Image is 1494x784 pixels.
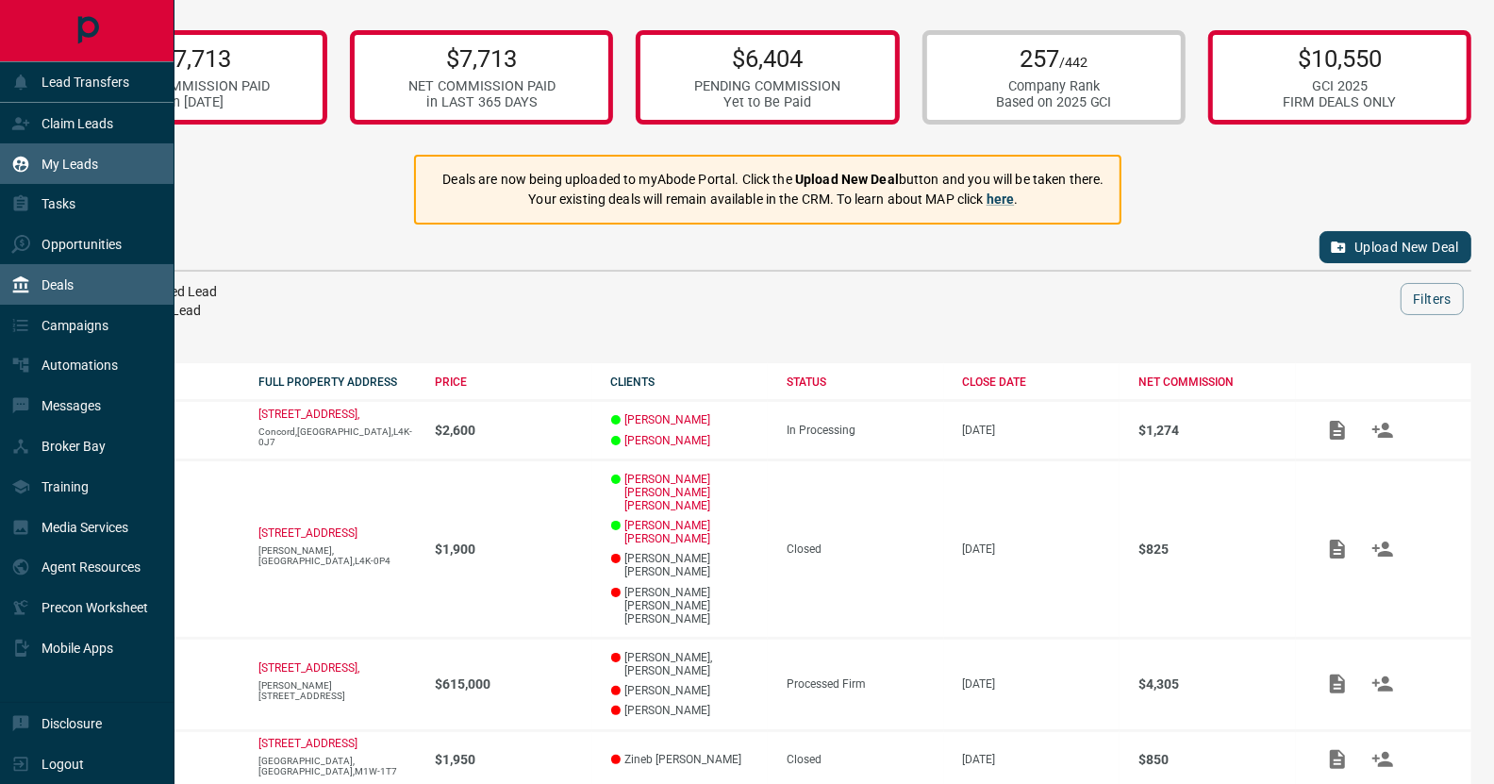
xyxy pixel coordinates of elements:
span: Add / View Documents [1315,676,1360,690]
p: Deals are now being uploaded to myAbode Portal. Click the button and you will be taken there. [442,170,1104,190]
div: NET COMMISSION [1138,375,1296,389]
div: STATUS [787,375,944,389]
p: $825 [1138,542,1296,557]
div: NET COMMISSION PAID [408,78,556,94]
p: $10,550 [1283,44,1396,73]
span: Match Clients [1360,676,1405,690]
p: [DATE] [963,753,1120,766]
div: Processed Firm [787,677,944,691]
p: [PERSON_NAME] [PERSON_NAME] [PERSON_NAME] [611,586,769,626]
a: [PERSON_NAME] [PERSON_NAME] [625,519,769,545]
p: [PERSON_NAME],[GEOGRAPHIC_DATA],L4K-0P4 [259,545,417,566]
span: Add / View Documents [1315,423,1360,436]
div: Based on 2025 GCI [996,94,1112,110]
p: [PERSON_NAME] [PERSON_NAME] [611,552,769,578]
div: Closed [787,753,944,766]
button: Upload New Deal [1320,231,1471,263]
div: NET COMMISSION PAID [123,78,270,94]
a: [STREET_ADDRESS], [259,661,360,675]
p: Your existing deals will remain available in the CRM. To learn about MAP click . [442,190,1104,209]
a: [PERSON_NAME] [PERSON_NAME] [PERSON_NAME] [625,473,769,512]
strong: Upload New Deal [795,172,899,187]
button: Filters [1401,283,1464,315]
p: $1,900 [435,542,592,557]
div: PENDING COMMISSION [695,78,841,94]
div: Closed [787,542,944,556]
div: In Processing [787,424,944,437]
p: [DATE] [963,677,1120,691]
p: $850 [1138,752,1296,767]
div: FULL PROPERTY ADDRESS [259,375,417,389]
p: Zineb [PERSON_NAME] [611,753,769,766]
p: $615,000 [435,676,592,692]
div: CLOSE DATE [963,375,1120,389]
span: Add / View Documents [1315,752,1360,765]
div: FIRM DEALS ONLY [1283,94,1396,110]
div: in LAST 365 DAYS [408,94,556,110]
span: Match Clients [1360,542,1405,555]
span: /442 [1059,55,1087,71]
p: $6,404 [695,44,841,73]
a: [STREET_ADDRESS] [259,737,358,750]
p: Concord,[GEOGRAPHIC_DATA],L4K-0J7 [259,426,417,447]
p: [PERSON_NAME] [611,684,769,697]
div: GCI 2025 [1283,78,1396,94]
div: in [DATE] [123,94,270,110]
a: [STREET_ADDRESS], [259,408,360,421]
p: [PERSON_NAME] [611,704,769,717]
p: [GEOGRAPHIC_DATA],[GEOGRAPHIC_DATA],M1W-1T7 [259,756,417,776]
a: [PERSON_NAME] [625,413,711,426]
p: $2,600 [435,423,592,438]
p: [PERSON_NAME][STREET_ADDRESS] [259,680,417,701]
span: Match Clients [1360,423,1405,436]
p: $1,274 [1138,423,1296,438]
p: $7,713 [408,44,556,73]
a: here [987,192,1015,207]
p: [PERSON_NAME], [PERSON_NAME] [611,651,769,677]
a: [STREET_ADDRESS] [259,526,358,540]
p: [DATE] [963,542,1120,556]
span: Match Clients [1360,752,1405,765]
p: $7,713 [123,44,270,73]
div: Yet to Be Paid [695,94,841,110]
p: $4,305 [1138,676,1296,692]
a: [PERSON_NAME] [625,434,711,447]
div: Company Rank [996,78,1112,94]
div: CLIENTS [611,375,769,389]
p: $1,950 [435,752,592,767]
p: 257 [996,44,1112,73]
p: [DATE] [963,424,1120,437]
span: Add / View Documents [1315,542,1360,555]
div: PRICE [435,375,592,389]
